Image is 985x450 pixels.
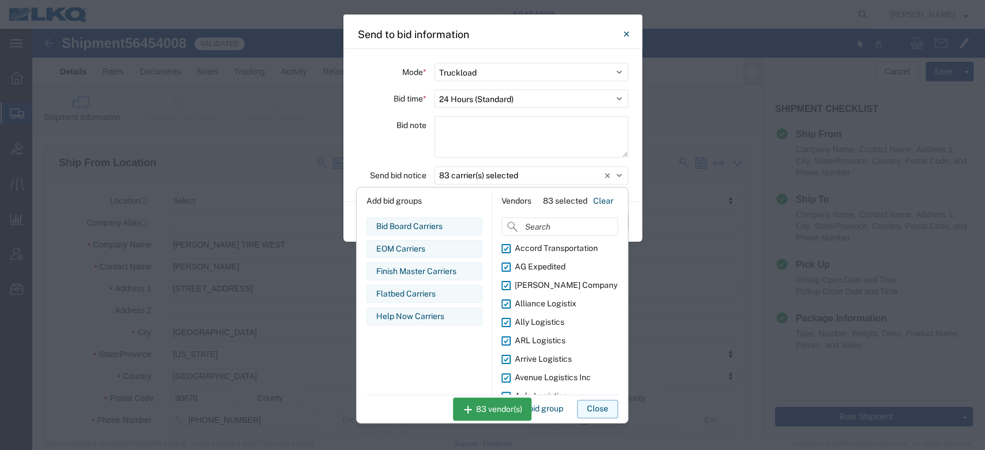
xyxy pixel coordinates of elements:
[376,220,473,232] div: Bid Board Carriers
[394,89,426,108] label: Bid time
[402,63,426,81] label: Mode
[370,166,426,185] label: Send bid notice
[396,116,426,134] label: Bid note
[358,27,469,42] h4: Send to bid information
[366,192,482,211] div: Add bid groups
[615,22,638,46] button: Close
[543,195,587,207] div: 83 selected
[435,166,628,185] button: 83 carrier(s) selected
[501,195,531,207] div: Vendors
[501,217,618,236] input: Search
[589,192,618,211] button: Clear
